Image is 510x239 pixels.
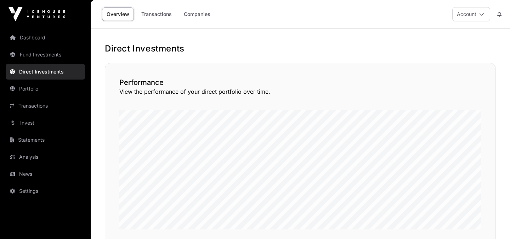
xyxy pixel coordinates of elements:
a: Settings [6,183,85,199]
a: Invest [6,115,85,131]
a: News [6,166,85,182]
a: Transactions [137,7,176,21]
h2: Performance [119,77,481,87]
a: Fund Investments [6,47,85,63]
h1: Direct Investments [105,43,496,54]
a: Dashboard [6,30,85,45]
a: Overview [102,7,134,21]
a: Portfolio [6,81,85,97]
img: Icehouse Ventures Logo [8,7,65,21]
a: Analysis [6,149,85,165]
iframe: Chat Widget [475,205,510,239]
p: View the performance of your direct portfolio over time. [119,87,481,96]
a: Transactions [6,98,85,114]
a: Companies [179,7,215,21]
a: Statements [6,132,85,148]
button: Account [452,7,490,21]
a: Direct Investments [6,64,85,80]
